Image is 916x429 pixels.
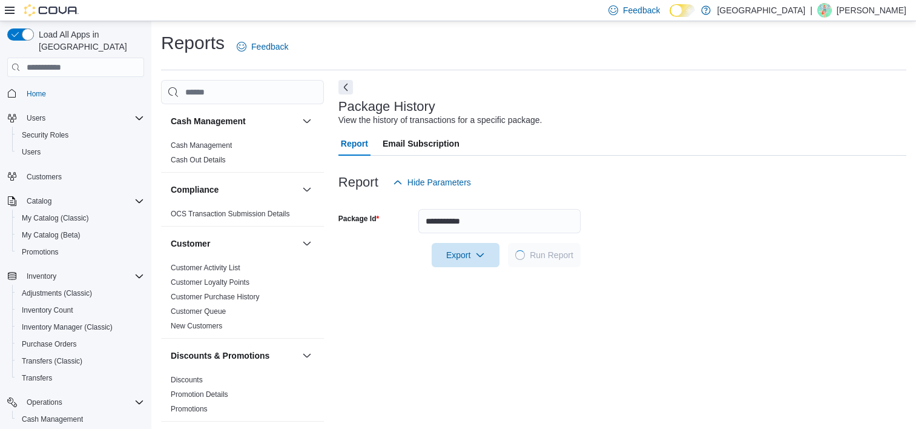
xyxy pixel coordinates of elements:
[22,395,144,410] span: Operations
[17,371,57,385] a: Transfers
[22,111,144,125] span: Users
[161,261,324,338] div: Customer
[171,156,226,164] a: Cash Out Details
[383,131,460,156] span: Email Subscription
[27,113,45,123] span: Users
[22,85,144,101] span: Home
[810,3,812,18] p: |
[12,336,149,353] button: Purchase Orders
[338,114,542,127] div: View the history of transactions for a specific package.
[171,238,210,250] h3: Customer
[17,245,144,259] span: Promotions
[161,373,324,421] div: Discounts & Promotions
[171,115,246,127] h3: Cash Management
[171,390,228,399] span: Promotion Details
[22,213,89,223] span: My Catalog (Classic)
[22,288,92,298] span: Adjustments (Classic)
[22,194,144,208] span: Catalog
[17,412,144,427] span: Cash Management
[171,376,203,384] a: Discounts
[171,321,222,331] span: New Customers
[232,35,293,59] a: Feedback
[251,41,288,53] span: Feedback
[12,411,149,428] button: Cash Management
[17,211,144,225] span: My Catalog (Classic)
[2,168,149,185] button: Customers
[2,84,149,102] button: Home
[17,228,144,242] span: My Catalog (Beta)
[171,405,208,413] a: Promotions
[12,244,149,261] button: Promotions
[22,169,144,184] span: Customers
[171,238,297,250] button: Customer
[27,271,56,281] span: Inventory
[432,243,499,267] button: Export
[300,348,314,363] button: Discounts & Promotions
[22,339,77,349] span: Purchase Orders
[530,249,573,261] span: Run Report
[17,337,82,351] a: Purchase Orders
[171,115,297,127] button: Cash Management
[24,4,79,16] img: Cova
[22,87,51,101] a: Home
[22,373,52,383] span: Transfers
[12,210,149,227] button: My Catalog (Classic)
[171,307,226,316] span: Customer Queue
[300,114,314,128] button: Cash Management
[17,320,144,334] span: Inventory Manager (Classic)
[17,337,144,351] span: Purchase Orders
[27,397,62,407] span: Operations
[300,236,314,251] button: Customer
[22,194,56,208] button: Catalog
[171,278,249,287] a: Customer Loyalty Points
[171,390,228,399] a: Promotion Details
[171,278,249,287] span: Customer Loyalty Points
[508,243,581,267] button: LoadingRun Report
[161,138,324,172] div: Cash Management
[171,210,290,218] a: OCS Transaction Submission Details
[300,182,314,197] button: Compliance
[388,170,476,195] button: Hide Parameters
[515,250,525,260] span: Loading
[12,285,149,302] button: Adjustments (Classic)
[837,3,906,18] p: [PERSON_NAME]
[17,303,144,318] span: Inventory Count
[817,3,832,18] div: Natalie Frost
[22,395,67,410] button: Operations
[2,193,149,210] button: Catalog
[171,350,297,362] button: Discounts & Promotions
[623,4,660,16] span: Feedback
[22,247,59,257] span: Promotions
[407,176,471,188] span: Hide Parameters
[22,147,41,157] span: Users
[22,305,73,315] span: Inventory Count
[2,268,149,285] button: Inventory
[171,322,222,330] a: New Customers
[22,322,113,332] span: Inventory Manager (Classic)
[22,414,83,424] span: Cash Management
[17,286,144,301] span: Adjustments (Classic)
[17,320,117,334] a: Inventory Manager (Classic)
[12,319,149,336] button: Inventory Manager (Classic)
[22,170,67,184] a: Customers
[717,3,805,18] p: [GEOGRAPHIC_DATA]
[17,412,88,427] a: Cash Management
[12,370,149,387] button: Transfers
[17,354,144,368] span: Transfers (Classic)
[2,394,149,411] button: Operations
[439,243,492,267] span: Export
[171,141,232,150] a: Cash Management
[17,211,94,225] a: My Catalog (Classic)
[171,375,203,385] span: Discounts
[17,145,144,159] span: Users
[17,128,144,142] span: Security Roles
[171,307,226,316] a: Customer Queue
[338,80,353,95] button: Next
[12,127,149,144] button: Security Roles
[27,196,51,206] span: Catalog
[22,130,68,140] span: Security Roles
[338,214,379,224] label: Package Id
[171,155,226,165] span: Cash Out Details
